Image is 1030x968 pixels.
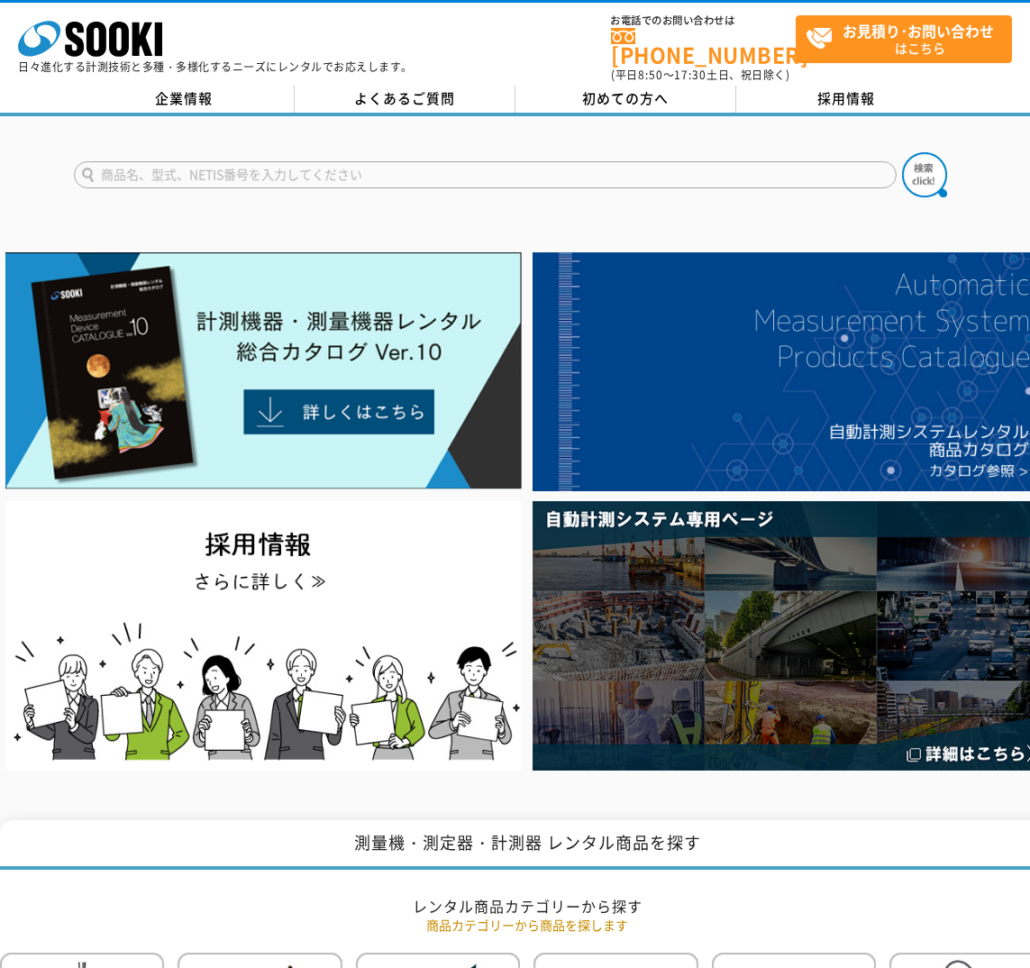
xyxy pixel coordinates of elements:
strong: お見積り･お問い合わせ [843,20,994,41]
span: (平日 ～ 土日、祝日除く) [611,67,789,83]
a: 採用情報 [736,86,957,113]
img: Catalog Ver10 [5,252,522,489]
a: 企業情報 [74,86,295,113]
img: btn_search.png [902,152,947,197]
a: [PHONE_NUMBER] [611,28,796,65]
span: はこちら [806,16,1011,61]
a: お見積り･お問い合わせはこちら [796,15,1012,63]
a: よくあるご質問 [295,86,515,113]
input: 商品名、型式、NETIS番号を入力してください [74,161,897,188]
a: 初めての方へ [515,86,736,113]
span: 初めての方へ [582,88,669,108]
span: お電話でのお問い合わせは [611,15,796,26]
span: 8:50 [638,67,663,83]
p: 日々進化する計測技術と多種・多様化するニーズにレンタルでお応えします。 [18,61,413,72]
span: 17:30 [674,67,706,83]
img: SOOKI recruit [5,501,522,770]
